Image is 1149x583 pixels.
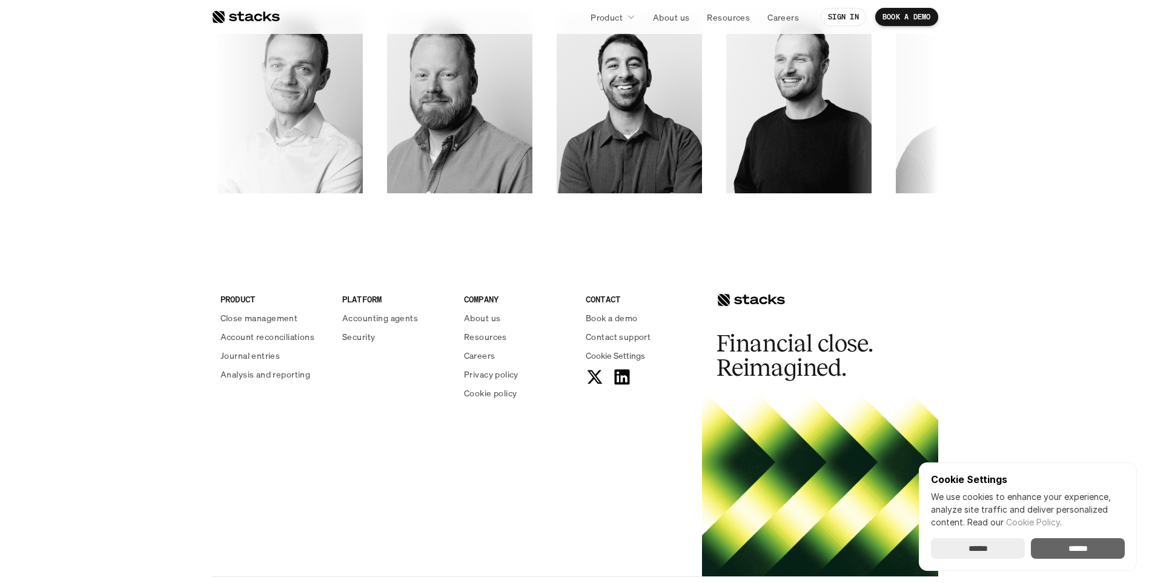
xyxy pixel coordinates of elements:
[586,311,693,324] a: Book a demo
[220,368,310,381] p: Analysis and reporting
[464,387,517,399] p: Cookie policy
[586,330,651,343] p: Contact support
[875,8,938,26] a: BOOK A DEMO
[464,311,500,324] p: About us
[767,11,799,24] p: Careers
[586,349,645,362] span: Cookie Settings
[653,11,689,24] p: About us
[821,8,866,26] a: SIGN IN
[342,311,449,324] a: Accounting agents
[586,330,693,343] a: Contact support
[717,331,898,380] h2: Financial close. Reimagined.
[464,311,571,324] a: About us
[220,368,328,381] a: Analysis and reporting
[464,330,507,343] p: Resources
[342,330,375,343] p: Security
[464,368,518,381] p: Privacy policy
[931,475,1125,484] p: Cookie Settings
[646,6,697,28] a: About us
[342,330,449,343] a: Security
[220,330,328,343] a: Account reconciliations
[700,6,757,28] a: Resources
[464,387,571,399] a: Cookie policy
[464,349,495,362] p: Careers
[220,349,328,362] a: Journal entries
[220,349,280,362] p: Journal entries
[464,349,571,362] a: Careers
[882,13,931,21] p: BOOK A DEMO
[931,490,1125,528] p: We use cookies to enhance your experience, analyze site traffic and deliver personalized content.
[220,330,315,343] p: Account reconciliations
[220,311,328,324] a: Close management
[707,11,750,24] p: Resources
[967,517,1062,527] span: Read our .
[586,311,638,324] p: Book a demo
[464,330,571,343] a: Resources
[828,13,859,21] p: SIGN IN
[591,11,623,24] p: Product
[220,311,298,324] p: Close management
[464,368,571,381] a: Privacy policy
[342,293,449,305] p: PLATFORM
[220,293,328,305] p: PRODUCT
[342,311,418,324] p: Accounting agents
[1006,517,1060,527] a: Cookie Policy
[464,293,571,305] p: COMPANY
[760,6,806,28] a: Careers
[586,349,645,362] button: Cookie Trigger
[586,293,693,305] p: CONTACT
